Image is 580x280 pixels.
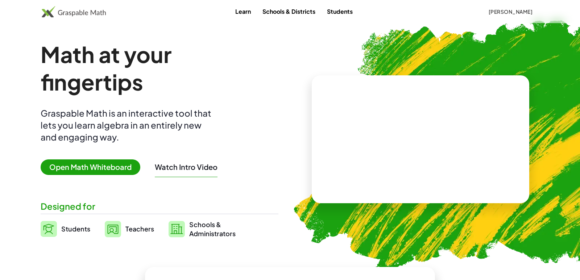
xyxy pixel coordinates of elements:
div: Designed for [41,200,278,212]
video: What is this? This is dynamic math notation. Dynamic math notation plays a central role in how Gr... [366,112,475,167]
a: Open Math Whiteboard [41,164,146,171]
div: Graspable Math is an interactive tool that lets you learn algebra in an entirely new and engaging... [41,107,215,143]
span: [PERSON_NAME] [488,8,533,15]
img: svg%3e [41,221,57,237]
button: [PERSON_NAME] [482,5,538,18]
span: Schools & Administrators [189,220,236,238]
h1: Math at your fingertips [41,41,271,96]
a: Students [321,5,359,18]
span: Teachers [125,225,154,233]
span: Students [61,225,90,233]
a: Teachers [105,220,154,238]
img: svg%3e [105,221,121,237]
img: svg%3e [169,221,185,237]
a: Schools & Districts [257,5,321,18]
button: Watch Intro Video [155,162,217,172]
a: Learn [229,5,257,18]
a: Students [41,220,90,238]
a: Schools &Administrators [169,220,236,238]
span: Open Math Whiteboard [41,159,140,175]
